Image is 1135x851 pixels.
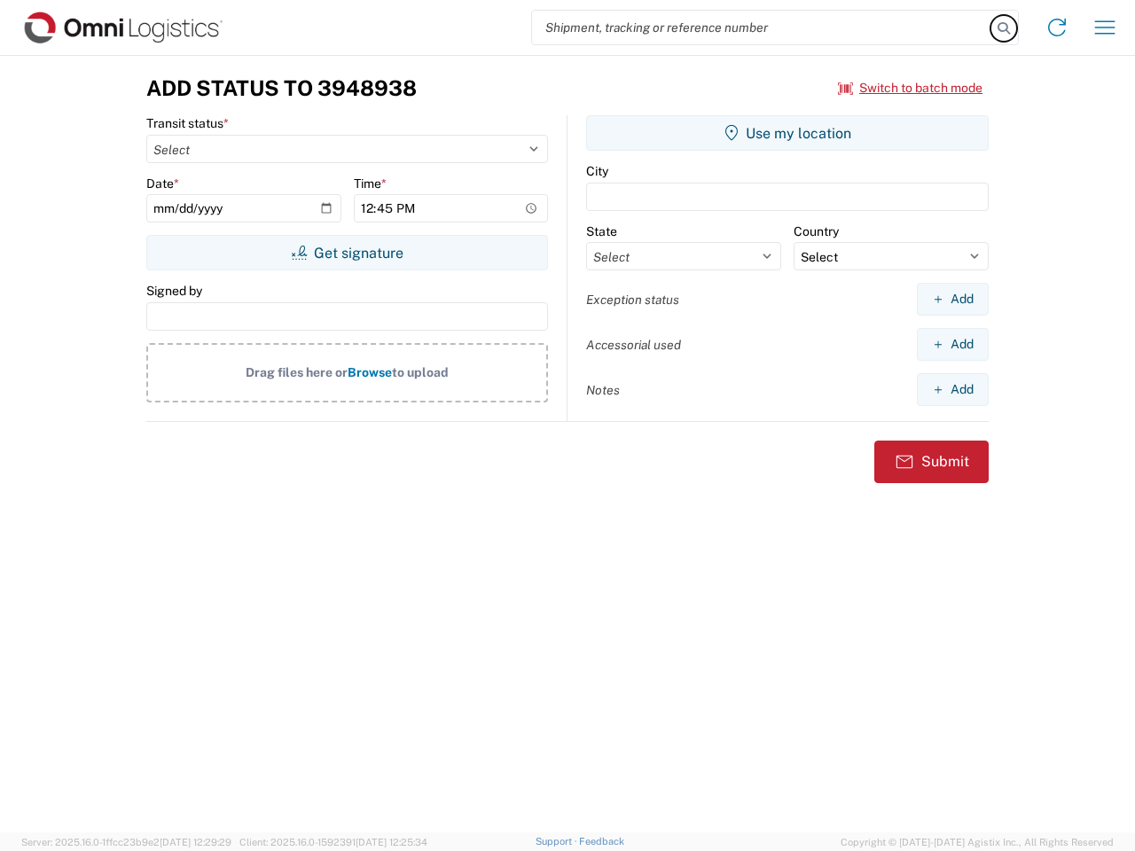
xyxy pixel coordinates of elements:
[146,75,417,101] h3: Add Status to 3948938
[586,292,679,308] label: Exception status
[146,235,548,270] button: Get signature
[354,176,387,191] label: Time
[239,837,427,847] span: Client: 2025.16.0-1592391
[21,837,231,847] span: Server: 2025.16.0-1ffcc23b9e2
[917,283,989,316] button: Add
[532,11,991,44] input: Shipment, tracking or reference number
[356,837,427,847] span: [DATE] 12:25:34
[146,176,179,191] label: Date
[874,441,989,483] button: Submit
[586,163,608,179] label: City
[586,337,681,353] label: Accessorial used
[917,328,989,361] button: Add
[536,836,580,847] a: Support
[917,373,989,406] button: Add
[794,223,839,239] label: Country
[586,115,989,151] button: Use my location
[838,74,982,103] button: Switch to batch mode
[246,365,348,379] span: Drag files here or
[348,365,392,379] span: Browse
[586,382,620,398] label: Notes
[586,223,617,239] label: State
[146,115,229,131] label: Transit status
[146,283,202,299] label: Signed by
[579,836,624,847] a: Feedback
[160,837,231,847] span: [DATE] 12:29:29
[392,365,449,379] span: to upload
[841,834,1114,850] span: Copyright © [DATE]-[DATE] Agistix Inc., All Rights Reserved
